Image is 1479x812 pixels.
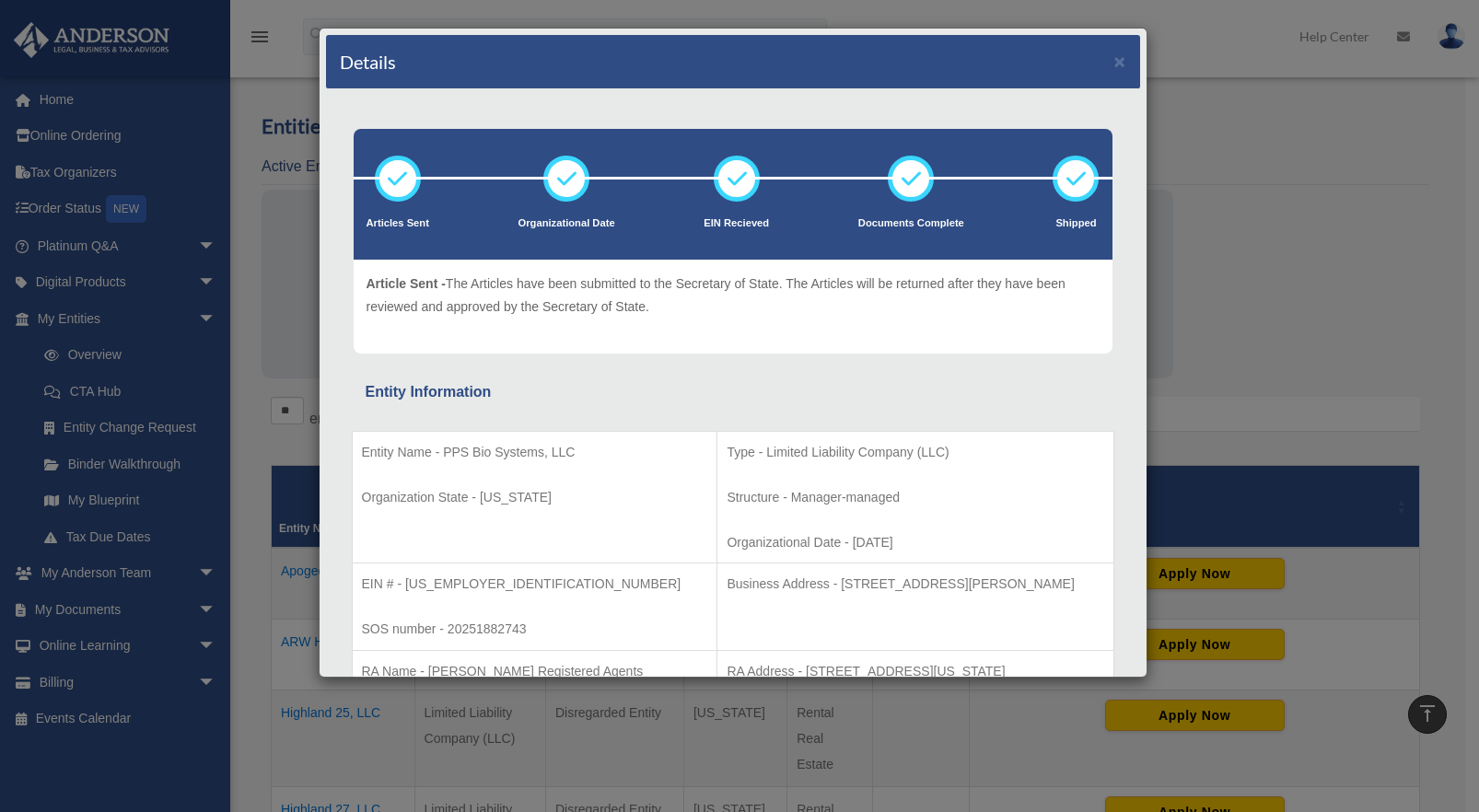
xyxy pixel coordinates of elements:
p: RA Address - [STREET_ADDRESS][US_STATE] [727,660,1103,683]
div: Entity Information [366,379,1101,405]
button: × [1114,52,1126,71]
h4: Details [340,49,396,75]
p: Shipped [1053,215,1099,233]
p: EIN # - [US_EMPLOYER_IDENTIFICATION_NUMBER] [362,573,708,596]
p: RA Name - [PERSON_NAME] Registered Agents [362,660,708,683]
p: Articles Sent [367,215,429,233]
p: EIN Recieved [704,215,769,233]
p: Organization State - [US_STATE] [362,486,708,509]
p: Documents Complete [858,215,964,233]
p: Organizational Date - [DATE] [727,531,1103,554]
p: Structure - Manager-managed [727,486,1103,509]
p: Entity Name - PPS Bio Systems, LLC [362,441,708,464]
p: Type - Limited Liability Company (LLC) [727,441,1103,464]
p: SOS number - 20251882743 [362,618,708,641]
p: The Articles have been submitted to the Secretary of State. The Articles will be returned after t... [367,273,1100,318]
span: Article Sent - [367,276,446,291]
p: Business Address - [STREET_ADDRESS][PERSON_NAME] [727,573,1103,596]
p: Organizational Date [518,215,615,233]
